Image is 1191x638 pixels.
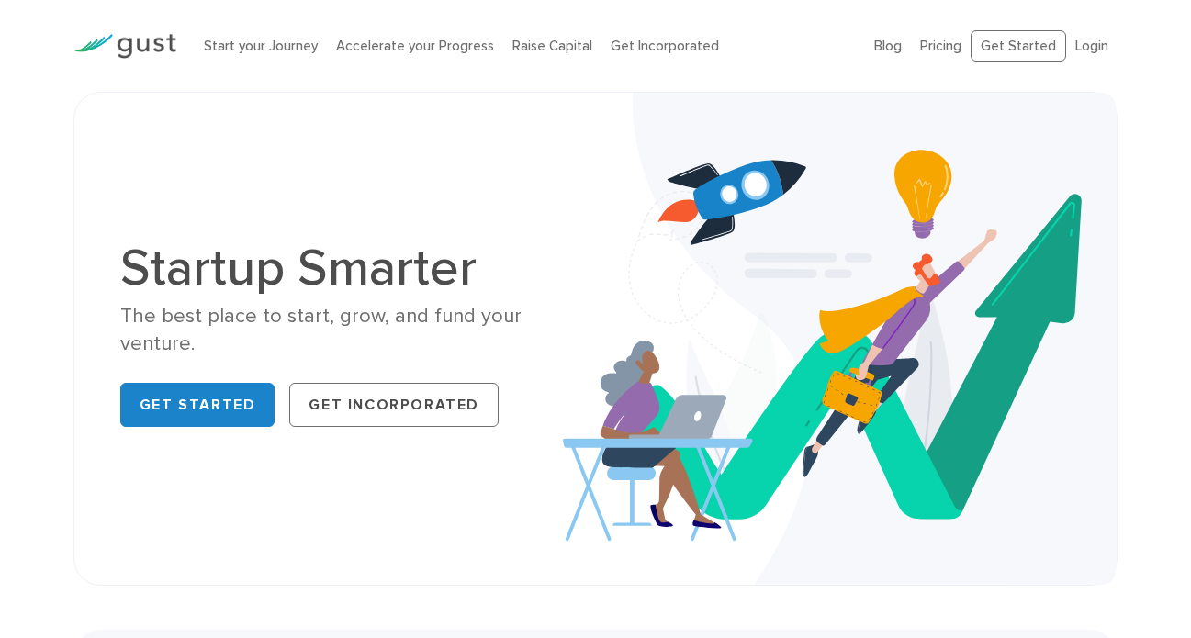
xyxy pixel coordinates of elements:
a: Raise Capital [512,38,592,54]
h1: Startup Smarter [120,242,582,294]
a: Blog [874,38,902,54]
img: Gust Logo [73,34,176,59]
div: The best place to start, grow, and fund your venture. [120,303,582,357]
a: Get Started [971,30,1066,62]
a: Get Incorporated [289,383,499,427]
img: Startup Smarter Hero [563,93,1117,585]
a: Pricing [920,38,961,54]
a: Accelerate your Progress [336,38,494,54]
a: Get Incorporated [611,38,719,54]
a: Start your Journey [204,38,318,54]
a: Get Started [120,383,275,427]
a: Login [1075,38,1108,54]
